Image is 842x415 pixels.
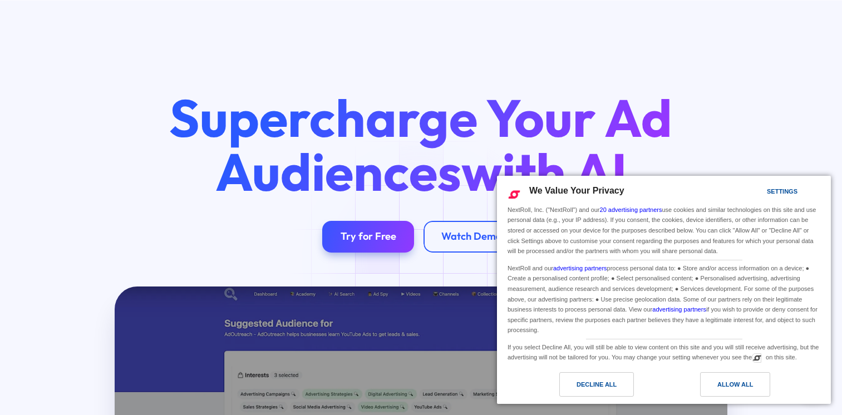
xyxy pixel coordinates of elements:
[341,230,396,243] div: Try for Free
[441,230,501,243] div: Watch Demo
[504,372,664,402] a: Decline All
[553,265,607,271] a: advertising partners
[600,206,662,213] a: 20 advertising partners
[529,186,624,195] span: We Value Your Privacy
[664,372,824,402] a: Allow All
[505,204,823,258] div: NextRoll, Inc. ("NextRoll") and our use cookies and similar technologies on this site and use per...
[505,260,823,337] div: NextRoll and our process personal data to: ● Store and/or access information on a device; ● Creat...
[461,139,627,204] span: with AI
[577,378,617,391] div: Decline All
[767,185,797,197] div: Settings
[717,378,753,391] div: Allow All
[149,91,693,198] h1: Supercharge Your Ad Audiences
[322,221,414,253] a: Try for Free
[652,306,706,313] a: advertising partners
[505,339,823,364] div: If you select Decline All, you will still be able to view content on this site and you will still...
[747,182,774,203] a: Settings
